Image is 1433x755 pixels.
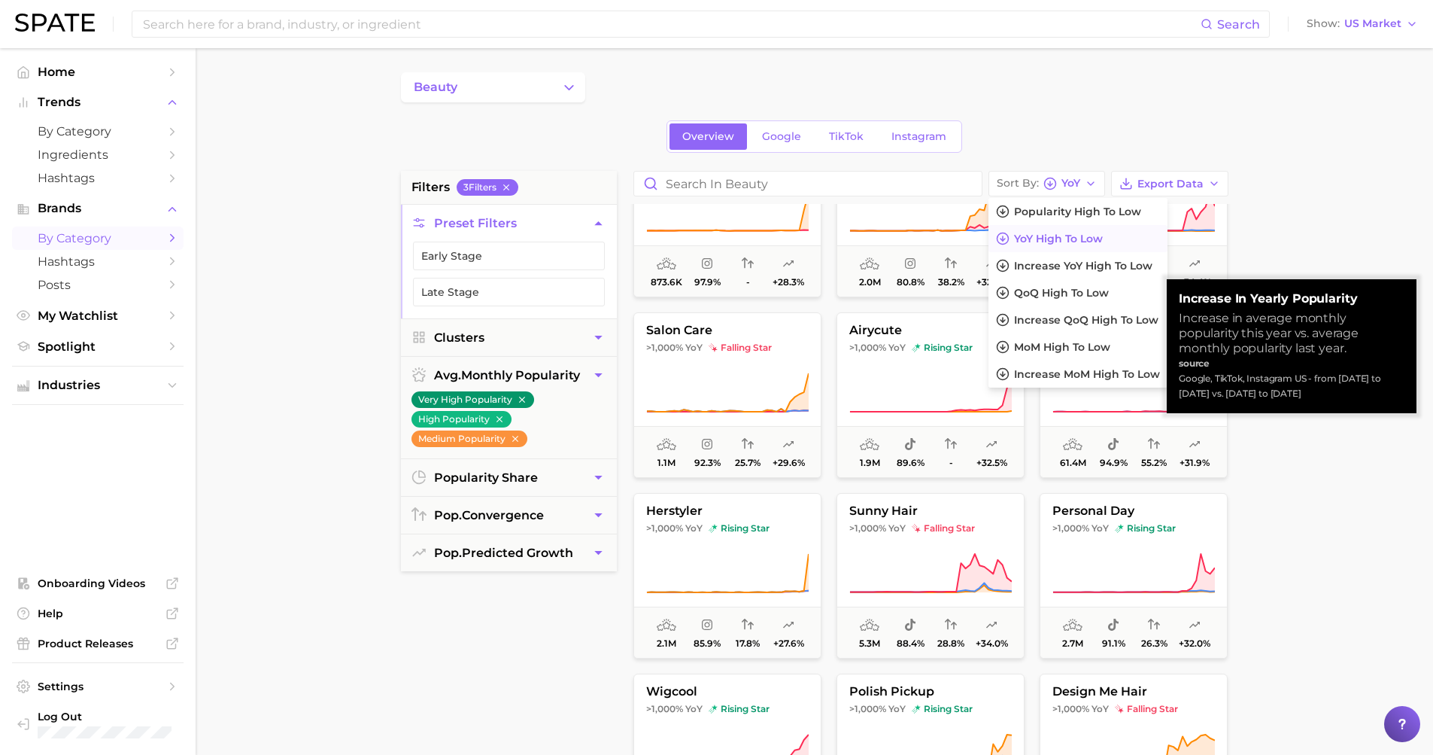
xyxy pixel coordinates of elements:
[12,227,184,250] a: by Category
[434,546,573,560] span: predicted growth
[858,277,880,288] span: 2.0m
[1014,233,1103,245] span: YoY high to low
[1179,311,1404,356] div: Increase in average monthly popularity this year vs. average monthly popularity last year.
[816,123,876,150] a: TikTok
[888,522,906,534] span: YoY
[38,339,158,354] span: Spotlight
[1303,14,1422,34] button: ShowUS Market
[434,508,462,522] abbr: popularity index
[141,11,1201,37] input: Search here for a brand, industry, or ingredient
[38,710,172,723] span: Log Out
[701,436,713,454] span: popularity share: Instagram
[434,216,517,230] span: Preset Filters
[904,436,916,454] span: popularity share: TikTok
[651,277,682,288] span: 873.6k
[633,493,821,659] button: herstyler>1,000% YoYrising starrising star2.1m85.9%17.8%+27.6%
[413,242,605,270] button: Early Stage
[38,96,158,109] span: Trends
[904,616,916,635] span: popularity share: TikTok
[849,522,886,534] span: >1,000%
[849,342,886,353] span: >1,000%
[434,368,461,382] abbr: average
[1344,20,1401,28] span: US Market
[912,524,921,533] img: falling star
[1107,616,1119,635] span: popularity share: TikTok
[976,277,1006,288] span: +32.2%
[1014,368,1160,381] span: Increase MoM high to low
[1059,458,1085,468] span: 61.4m
[38,607,158,620] span: Help
[773,277,804,288] span: +28.3%
[12,572,184,595] a: Onboarding Videos
[1063,436,1082,454] span: average monthly popularity: Very High Popularity
[945,436,957,454] span: popularity convergence: Insufficient Data
[709,524,718,533] img: rising star
[912,342,973,354] span: rising star
[888,703,906,715] span: YoY
[1115,522,1176,534] span: rising star
[1014,205,1141,218] span: Popularity high to low
[12,705,184,743] a: Log out. Currently logged in with e-mail alyssa@spate.nyc.
[1111,171,1228,196] button: Export Data
[945,616,957,635] span: popularity convergence: Low Convergence
[634,685,821,699] span: wigcool
[860,436,879,454] span: average monthly popularity: Medium Popularity
[762,130,801,143] span: Google
[782,436,794,454] span: popularity predicted growth: Uncertain
[646,342,683,353] span: >1,000%
[937,638,964,649] span: 28.8%
[12,335,184,358] a: Spotlight
[12,304,184,327] a: My Watchlist
[657,458,676,468] span: 1.1m
[736,638,760,649] span: 17.8%
[401,459,617,496] button: popularity share
[12,143,184,166] a: Ingredients
[735,458,761,468] span: 25.7%
[896,638,924,649] span: 88.4%
[12,602,184,625] a: Help
[38,171,158,185] span: Hashtags
[701,255,713,273] span: popularity share: Instagram
[860,255,879,273] span: average monthly popularity: Medium Popularity
[879,123,959,150] a: Instagram
[685,522,703,534] span: YoY
[12,197,184,220] button: Brands
[12,120,184,143] a: by Category
[12,675,184,698] a: Settings
[837,324,1024,337] span: airycute
[401,357,617,394] button: avg.monthly popularity
[1307,20,1340,28] span: Show
[837,685,1024,699] span: polish pickup
[12,60,184,84] a: Home
[896,458,924,468] span: 89.6%
[414,81,457,94] span: beauty
[1115,705,1124,714] img: falling star
[12,91,184,114] button: Trends
[937,277,964,288] span: 38.2%
[836,493,1025,659] button: sunny hair>1,000% YoYfalling starfalling star5.3m88.4%28.8%+34.0%
[38,254,158,269] span: Hashtags
[38,202,158,215] span: Brands
[657,255,676,273] span: average monthly popularity: Medium Popularity
[1014,260,1152,272] span: Increase YoY high to low
[38,680,158,693] span: Settings
[904,255,916,273] span: popularity share: Instagram
[694,458,720,468] span: 92.3%
[985,255,997,273] span: popularity predicted growth: Likely
[701,616,713,635] span: popularity share: Instagram
[682,130,734,143] span: Overview
[988,198,1167,388] ul: Sort ByYoY
[1148,436,1160,454] span: popularity convergence: Medium Convergence
[1061,179,1080,187] span: YoY
[434,508,544,522] span: convergence
[1189,436,1201,454] span: popularity predicted growth: Uncertain
[860,616,879,635] span: average monthly popularity: High Popularity
[38,65,158,79] span: Home
[634,172,982,196] input: Search in beauty
[15,14,95,32] img: SPATE
[1189,616,1201,635] span: popularity predicted growth: Uncertain
[38,231,158,245] span: by Category
[401,497,617,534] button: pop.convergence
[912,343,921,352] img: rising star
[1091,703,1109,715] span: YoY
